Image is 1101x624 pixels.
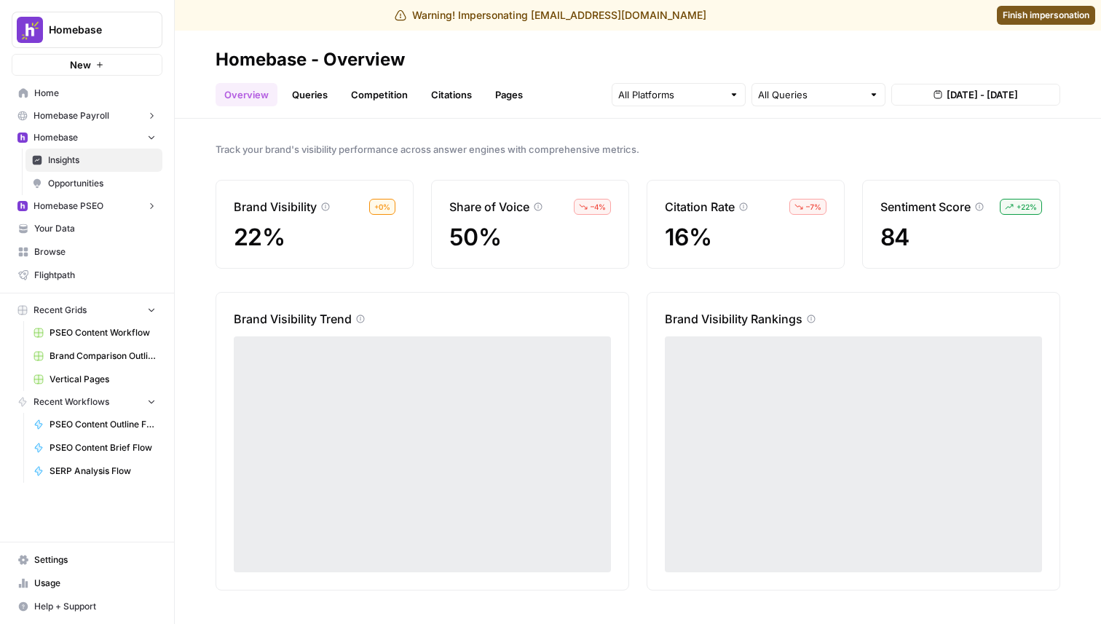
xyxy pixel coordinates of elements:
[33,304,87,317] span: Recent Grids
[1017,201,1037,213] span: + 22 %
[50,326,156,339] span: PSEO Content Workflow
[27,344,162,368] a: Brand Comparison Outline Generator
[48,154,156,167] span: Insights
[34,577,156,590] span: Usage
[27,436,162,459] a: PSEO Content Brief Flow
[33,109,109,122] span: Homebase Payroll
[27,459,162,483] a: SERP Analysis Flow
[880,223,909,251] span: 84
[665,310,802,328] p: Brand Visibility Rankings
[591,201,606,213] span: – 4 %
[12,240,162,264] a: Browse
[27,413,162,436] a: PSEO Content Outline Flow V2
[33,131,78,144] span: Homebase
[422,83,481,106] a: Citations
[34,245,156,258] span: Browse
[12,595,162,618] button: Help + Support
[50,418,156,431] span: PSEO Content Outline Flow V2
[12,217,162,240] a: Your Data
[806,201,821,213] span: – 7 %
[33,200,103,213] span: Homebase PSEO
[17,201,28,211] img: 62j59vdyhpu13c8tbcdgzgix5s46
[34,269,156,282] span: Flightpath
[12,299,162,321] button: Recent Grids
[216,83,277,106] a: Overview
[49,23,137,37] span: Homebase
[50,373,156,386] span: Vertical Pages
[449,223,501,251] span: 50%
[449,198,529,216] p: Share of Voice
[618,87,723,102] input: All Platforms
[12,12,162,48] button: Workspace: Homebase
[25,149,162,172] a: Insights
[34,600,156,613] span: Help + Support
[12,548,162,572] a: Settings
[234,198,317,216] p: Brand Visibility
[33,395,109,408] span: Recent Workflows
[234,310,352,328] p: Brand Visibility Trend
[486,83,532,106] a: Pages
[17,133,28,143] img: 62j59vdyhpu13c8tbcdgzgix5s46
[947,87,1018,102] span: [DATE] - [DATE]
[50,465,156,478] span: SERP Analysis Flow
[34,87,156,100] span: Home
[12,391,162,413] button: Recent Workflows
[665,198,735,216] p: Citation Rate
[34,553,156,566] span: Settings
[395,8,706,23] div: Warning! Impersonating [EMAIL_ADDRESS][DOMAIN_NAME]
[1003,9,1089,22] span: Finish impersonation
[12,572,162,595] a: Usage
[12,127,162,149] button: Homebase
[50,441,156,454] span: PSEO Content Brief Flow
[880,198,971,216] p: Sentiment Score
[25,172,162,195] a: Opportunities
[234,223,285,251] span: 22%
[12,264,162,287] a: Flightpath
[342,83,417,106] a: Competition
[997,6,1095,25] a: Finish impersonation
[34,222,156,235] span: Your Data
[283,83,336,106] a: Queries
[27,321,162,344] a: PSEO Content Workflow
[758,87,863,102] input: All Queries
[374,201,390,213] span: + 0 %
[12,105,162,127] button: Homebase Payroll
[216,48,405,71] div: Homebase - Overview
[216,142,1060,157] span: Track your brand's visibility performance across answer engines with comprehensive metrics.
[17,17,43,43] img: Homebase Logo
[891,84,1060,106] button: [DATE] - [DATE]
[12,82,162,105] a: Home
[12,54,162,76] button: New
[50,349,156,363] span: Brand Comparison Outline Generator
[27,368,162,391] a: Vertical Pages
[70,58,91,72] span: New
[665,223,711,251] span: 16%
[12,195,162,217] button: Homebase PSEO
[48,177,156,190] span: Opportunities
